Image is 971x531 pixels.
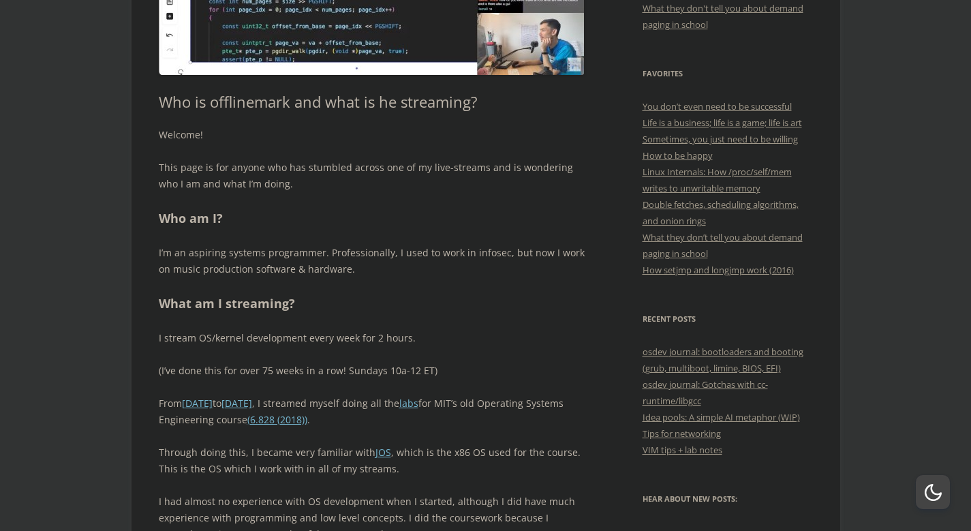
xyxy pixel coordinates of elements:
a: [DATE] [221,397,252,410]
a: Tips for networking [643,427,721,440]
p: Welcome! [159,127,585,143]
a: Idea pools: A simple AI metaphor (WIP) [643,411,800,423]
a: osdev journal: bootloaders and booting (grub, multiboot, limine, BIOS, EFI) [643,346,803,374]
h1: Who is offlinemark and what is he streaming? [159,93,585,110]
a: What they don’t tell you about demand paging in school [643,231,803,260]
a: osdev journal: Gotchas with cc-runtime/libgcc [643,378,768,407]
p: I stream OS/kernel development every week for 2 hours. [159,330,585,346]
p: Through doing this, I became very familiar with , which is the x86 OS used for the course. This i... [159,444,585,477]
h2: Who am I? [159,209,585,228]
p: I’m an aspiring systems programmer. Professionally, I used to work in infosec, but now I work on ... [159,245,585,277]
h3: Hear about new posts: [643,491,813,507]
a: (6.828 (2018)) [247,413,307,426]
a: VIM tips + lab notes [643,444,722,456]
h3: Favorites [643,65,813,82]
a: [DATE] [182,397,213,410]
a: How setjmp and longjmp work (2016) [643,264,794,276]
h3: Recent Posts [643,311,813,327]
a: Linux Internals: How /proc/self/mem writes to unwritable memory [643,166,792,194]
a: Life is a business; life is a game; life is art [643,117,802,129]
a: Sometimes, you just need to be willing [643,133,798,145]
a: What they don't tell you about demand paging in school [643,2,803,31]
a: Double fetches, scheduling algorithms, and onion rings [643,198,799,227]
p: (I’ve done this for over 75 weeks in a row! Sundays 10a-12 ET) [159,363,585,379]
a: How to be happy [643,149,713,162]
p: This page is for anyone who has stumbled across one of my live-streams and is wondering who I am ... [159,160,585,192]
a: labs [399,397,418,410]
p: From to , I streamed myself doing all the for MIT’s old Operating Systems Engineering course . [159,395,585,428]
a: JOS [375,446,391,459]
a: You don’t even need to be successful [643,100,792,112]
h2: What am I streaming? [159,294,585,314]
